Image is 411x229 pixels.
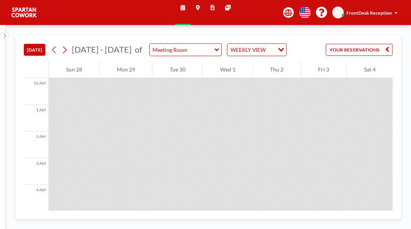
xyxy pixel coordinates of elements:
[49,61,99,78] div: Sun 28
[301,61,346,78] div: Fri 3
[152,61,202,78] div: Tue 30
[203,61,252,78] div: Wed 1
[229,45,267,54] span: WEEKLY VIEW
[227,44,286,56] div: Search for option
[24,158,48,185] div: 3 AM
[335,10,341,15] span: FR
[347,61,393,78] div: Sat 4
[135,45,142,55] span: of
[24,78,48,105] div: 12 AM
[346,10,392,16] span: FrontDesk Reception
[24,105,48,132] div: 1 AM
[24,131,48,158] div: 2 AM
[99,61,152,78] div: Mon 29
[326,44,393,56] button: YOUR RESERVATIONS
[72,45,132,55] span: [DATE] - [DATE]
[24,185,48,212] div: 4 AM
[24,44,45,56] button: [DATE]
[150,44,215,56] input: Meeting Room
[268,45,273,54] input: Search for option
[11,6,38,19] img: organization-logo
[253,61,301,78] div: Thu 2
